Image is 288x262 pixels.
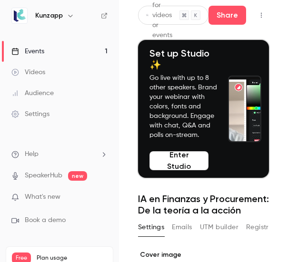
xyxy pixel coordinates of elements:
a: SpeakerHub [25,171,62,181]
button: Share [209,6,246,25]
span: Book a demo [25,215,66,225]
button: Emails [172,220,192,235]
li: help-dropdown-opener [11,149,108,159]
h1: IA en Finanzas y Procurement: De la teoría a la acción [138,193,269,216]
span: new [68,171,87,181]
span: What's new [25,192,60,202]
button: Settings [138,220,164,235]
button: Enter Studio [149,151,209,170]
div: Events [11,47,44,56]
div: Audience [11,88,54,98]
div: Settings [11,109,50,119]
span: Help [25,149,39,159]
p: Go live with up to 8 other speakers. Brand your webinar with colors, fonts and background. Engage... [149,73,220,140]
img: Kunzapp [12,8,27,23]
div: Videos [11,68,45,77]
h6: Kunzapp [35,11,63,20]
button: UTM builder [200,220,238,235]
h4: Set up Studio ✨ [149,48,220,70]
span: Plan usage [37,254,107,262]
